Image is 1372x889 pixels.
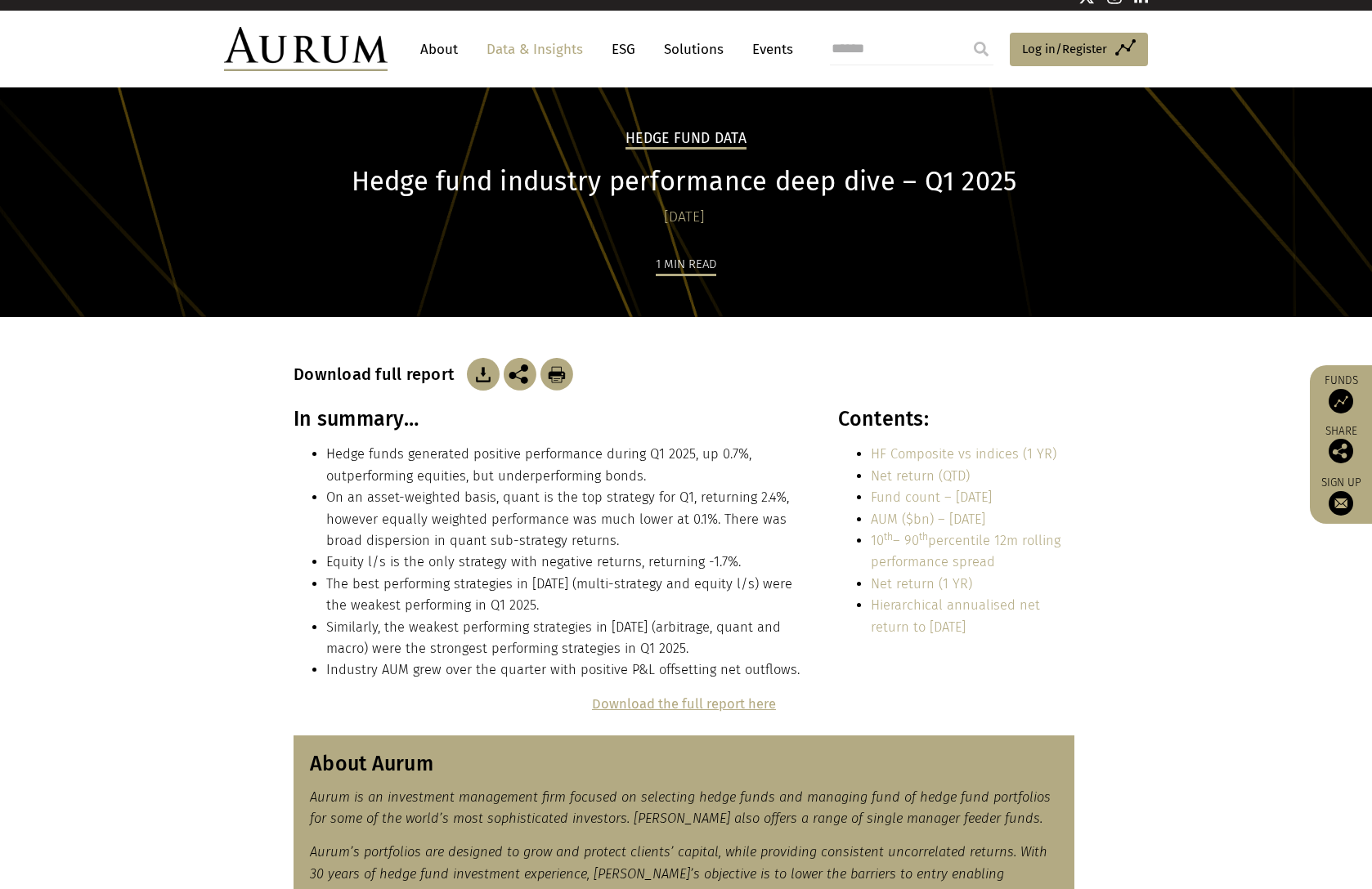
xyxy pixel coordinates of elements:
h3: Download full report [294,364,463,384]
a: Funds [1318,373,1364,413]
li: Hedge funds generated positive performance during Q1 2025, up 0.7%, outperforming equities, but u... [326,444,802,487]
li: The best performing strategies in [DATE] (multi-strategy and equity l/s) were the weakest perform... [326,574,802,617]
li: Industry AUM grew over the quarter with positive P&L offsetting net outflows. [326,659,802,681]
em: Aurum is an investment management firm focused on selecting hedge funds and managing fund of hedg... [310,789,1051,826]
div: 1 min read [656,254,716,276]
a: Events [744,34,793,65]
span: Log in/Register [1022,39,1107,59]
a: Fund count – [DATE] [871,489,992,505]
li: Similarly, the weakest performing strategies in [DATE] (arbitrage, quant and macro) were the stro... [326,617,802,660]
img: Download Article [540,358,573,391]
img: Share this post [1329,439,1353,463]
a: Log in/Register [1010,33,1148,67]
a: AUM ($bn) – [DATE] [871,512,985,527]
img: Aurum [224,27,388,71]
a: Net return (1 YR) [871,576,972,592]
a: Hierarchical annualised net return to [DATE] [871,597,1040,634]
a: Download the full report here [592,696,776,712]
a: Data & Insights [478,34,591,65]
input: Submit [965,33,998,65]
img: Download Article [467,358,500,391]
h1: Hedge fund industry performance deep dive – Q1 2025 [294,166,1074,198]
li: Equity l/s is the only strategy with negative returns, returning -1.7%. [326,552,802,573]
li: On an asset-weighted basis, quant is the top strategy for Q1, returning 2.4%, however equally wei... [326,487,802,552]
a: ESG [603,34,643,65]
img: Access Funds [1329,389,1353,413]
div: Share [1318,426,1364,463]
sup: th [919,530,928,543]
h2: Hedge Fund Data [625,130,747,150]
img: Share this post [504,358,536,391]
a: HF Composite vs indices (1 YR) [871,446,1056,462]
sup: th [884,530,893,543]
h3: About Aurum [310,752,1058,776]
a: Net return (QTD) [871,468,970,484]
a: Sign up [1318,476,1364,516]
h3: In summary… [294,407,802,431]
h3: Contents: [838,407,1074,431]
a: 10th– 90thpercentile 12m rolling performance spread [871,533,1060,570]
a: About [412,34,466,65]
a: Solutions [656,34,732,65]
div: [DATE] [294,206,1074,229]
img: Sign up to our newsletter [1329,491,1353,516]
